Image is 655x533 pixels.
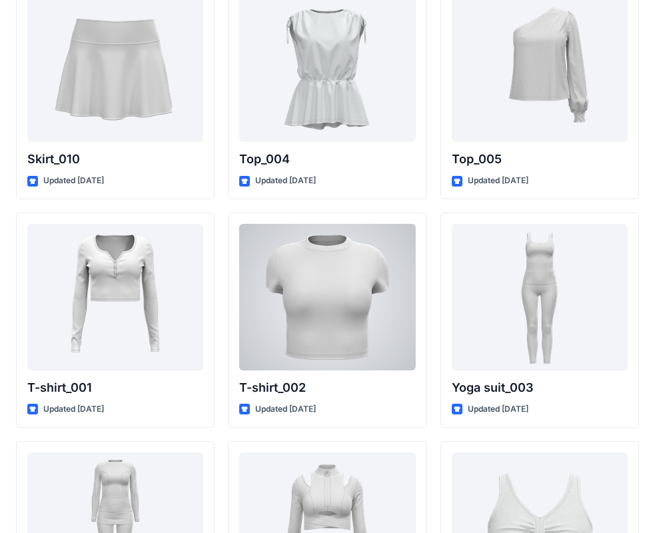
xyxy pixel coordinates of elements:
p: Updated [DATE] [468,174,528,188]
p: Updated [DATE] [255,174,316,188]
p: T-shirt_001 [27,378,203,397]
a: T-shirt_001 [27,224,203,370]
p: Updated [DATE] [43,402,104,416]
p: Skirt_010 [27,150,203,169]
a: Yoga suit_003 [452,224,628,370]
p: Top_005 [452,150,628,169]
a: T-shirt_002 [239,224,415,370]
p: Yoga suit_003 [452,378,628,397]
p: Updated [DATE] [43,174,104,188]
p: Top_004 [239,150,415,169]
p: T-shirt_002 [239,378,415,397]
p: Updated [DATE] [468,402,528,416]
p: Updated [DATE] [255,402,316,416]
